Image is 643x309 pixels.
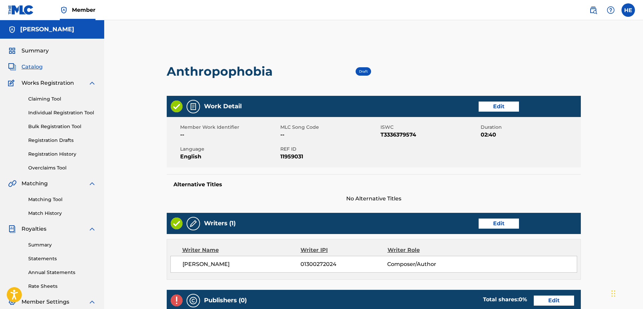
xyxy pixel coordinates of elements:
[8,180,16,188] img: Matching
[8,79,17,87] img: Works Registration
[534,296,574,306] a: Edit
[60,6,68,14] img: Top Rightsholder
[481,124,579,131] span: Duration
[22,63,43,71] span: Catalog
[387,260,466,268] span: Composer/Author
[28,210,96,217] a: Match History
[167,64,276,79] h2: Anthropophobia
[28,241,96,248] a: Summary
[280,131,379,139] span: --
[22,47,49,55] span: Summary
[8,63,43,71] a: CatalogCatalog
[28,151,96,158] a: Registration History
[609,277,643,309] iframe: Chat Widget
[22,79,74,87] span: Works Registration
[280,153,379,161] span: 11959031
[22,180,48,188] span: Matching
[167,195,581,203] span: No Alternative Titles
[180,153,279,161] span: English
[8,298,16,306] img: Member Settings
[483,296,527,304] div: Total shares:
[28,283,96,290] a: Rate Sheets
[72,6,95,14] span: Member
[8,47,49,55] a: SummarySummary
[280,146,379,153] span: REF ID
[28,95,96,103] a: Claiming Tool
[204,103,242,110] h5: Work Detail
[604,3,617,17] div: Help
[28,123,96,130] a: Bulk Registration Tool
[359,69,368,74] span: Draft
[28,196,96,203] a: Matching Tool
[22,225,46,233] span: Royalties
[587,3,600,17] a: Public Search
[189,103,197,111] img: Work Detail
[380,131,479,139] span: T3336379574
[171,218,183,229] img: Valid
[624,204,643,258] iframe: Resource Center
[479,219,519,229] a: Edit
[8,26,16,34] img: Accounts
[300,246,388,254] div: Writer IPI
[28,164,96,171] a: Overclaims Tool
[171,295,183,306] img: Invalid
[173,181,574,188] h5: Alternative Titles
[88,180,96,188] img: expand
[280,124,379,131] span: MLC Song Code
[388,246,467,254] div: Writer Role
[204,297,247,304] h5: Publishers (0)
[621,3,635,17] div: User Menu
[189,220,197,228] img: Writers
[20,26,74,33] h5: Hannah Echeverio
[28,137,96,144] a: Registration Drafts
[479,102,519,112] a: Edit
[607,6,615,14] img: help
[182,246,301,254] div: Writer Name
[88,225,96,233] img: expand
[204,220,236,227] h5: Writers (1)
[611,283,615,304] div: Drag
[171,101,183,112] img: Valid
[28,269,96,276] a: Annual Statements
[380,124,479,131] span: ISWC
[8,225,16,233] img: Royalties
[519,296,527,303] span: 0 %
[300,260,387,268] span: 01300272024
[8,63,16,71] img: Catalog
[589,6,597,14] img: search
[88,79,96,87] img: expand
[8,47,16,55] img: Summary
[180,131,279,139] span: --
[88,298,96,306] img: expand
[180,146,279,153] span: Language
[180,124,279,131] span: Member Work Identifier
[8,5,34,15] img: MLC Logo
[28,255,96,262] a: Statements
[189,297,197,305] img: Publishers
[481,131,579,139] span: 02:40
[22,298,69,306] span: Member Settings
[28,109,96,116] a: Individual Registration Tool
[183,260,301,268] span: [PERSON_NAME]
